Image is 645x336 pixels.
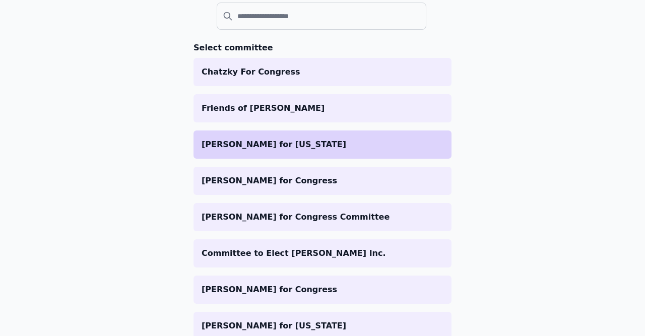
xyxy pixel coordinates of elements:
[202,247,443,259] p: Committee to Elect [PERSON_NAME] Inc.
[193,130,451,159] a: [PERSON_NAME] for [US_STATE]
[193,239,451,267] a: Committee to Elect [PERSON_NAME] Inc.
[202,139,443,151] p: [PERSON_NAME] for [US_STATE]
[193,58,451,86] a: Chatzky For Congress
[193,203,451,231] a: [PERSON_NAME] for Congress Committee
[193,42,451,54] h3: Select committee
[193,167,451,195] a: [PERSON_NAME] for Congress
[193,94,451,122] a: Friends of [PERSON_NAME]
[202,102,443,114] p: Friends of [PERSON_NAME]
[202,211,443,223] p: [PERSON_NAME] for Congress Committee
[202,175,443,187] p: [PERSON_NAME] for Congress
[202,320,443,332] p: [PERSON_NAME] for [US_STATE]
[202,284,443,296] p: [PERSON_NAME] for Congress
[193,276,451,304] a: [PERSON_NAME] for Congress
[202,66,443,78] p: Chatzky For Congress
